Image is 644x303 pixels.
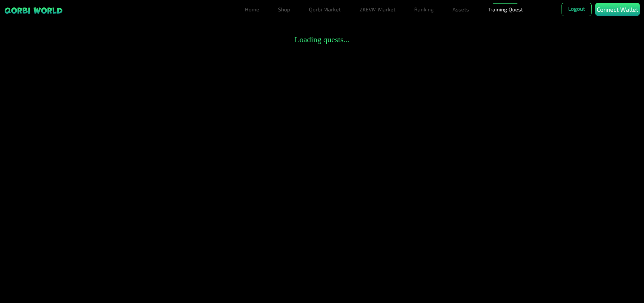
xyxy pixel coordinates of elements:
[412,3,436,16] a: Ranking
[597,5,638,14] p: Connect Wallet
[4,7,63,14] img: sticky brand-logo
[357,3,398,16] a: ZKEVM Market
[275,3,293,16] a: Shop
[561,3,592,16] button: Logout
[306,3,343,16] a: Qorbi Market
[485,3,526,16] a: Training Quest
[450,3,472,16] a: Assets
[242,3,262,16] a: Home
